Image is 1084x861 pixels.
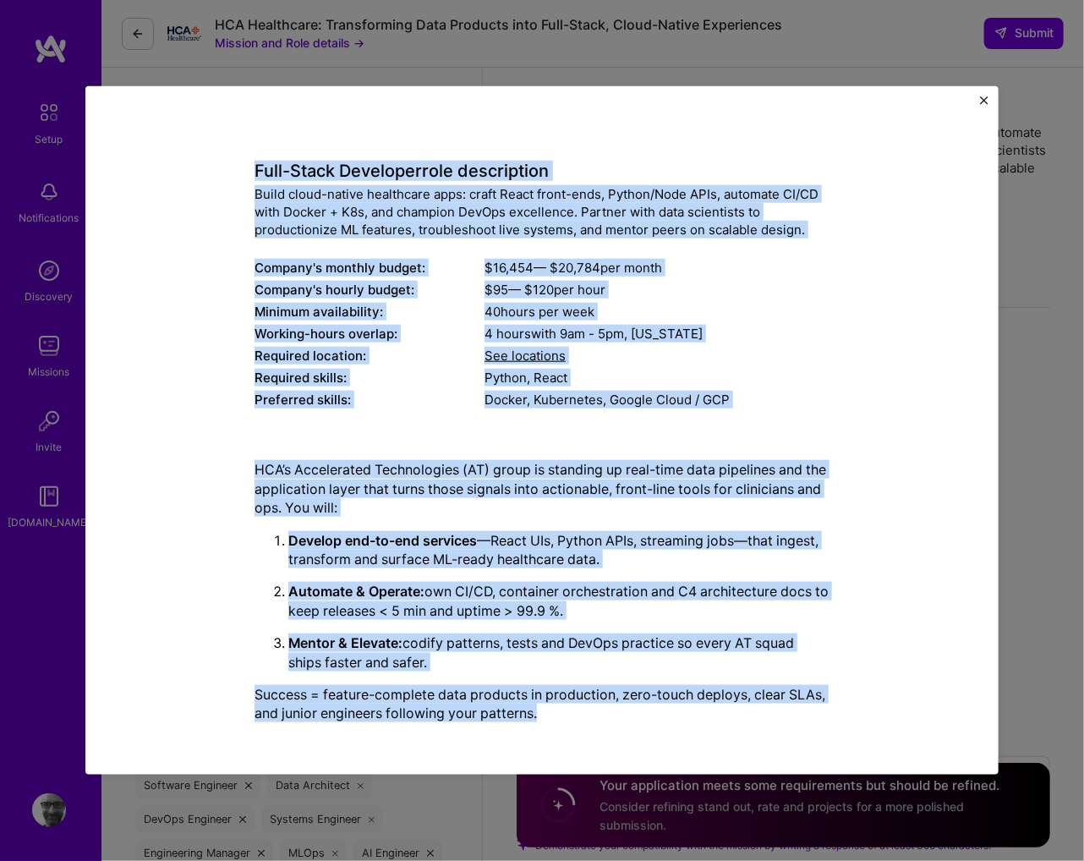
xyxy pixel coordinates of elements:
div: Required location: [255,347,485,365]
div: Preferred skills: [255,391,485,409]
span: 9am - 5pm , [556,326,631,342]
button: Close [980,96,988,114]
div: 40 hours per week [485,303,829,321]
div: $ 95 — $ 120 per hour [485,281,829,299]
p: own CI/CD, container orchestration and C4 architecture docs to keep releases < 5 min and uptime >... [288,582,829,620]
div: Minimum availability: [255,303,485,321]
p: Success = feature-complete data products in production, zero-touch deploys, clear SLAs, and junio... [255,685,829,723]
div: Required skills: [255,369,485,387]
strong: Automate & Operate: [288,583,424,600]
div: Company's monthly budget: [255,259,485,277]
div: Build cloud-native healthcare apps: craft React front-ends, Python/Node APIs, automate CI/CD with... [255,185,829,239]
div: Working-hours overlap: [255,325,485,343]
div: 4 hours with [US_STATE] [485,325,829,343]
div: $ 16,454 — $ 20,784 per month [485,259,829,277]
div: Docker, Kubernetes, Google Cloud / GCP [485,391,829,409]
p: —React UIs, Python APIs, streaming jobs—that ingest, transform and surface ML-ready healthcare data. [288,530,829,568]
div: Python, React [485,369,829,387]
h4: Full-Stack Developer role description [255,161,829,181]
div: Company's hourly budget: [255,281,485,299]
span: See locations [485,348,566,364]
p: codify patterns, tests and DevOps practice so every AT squad ships faster and safer. [288,633,829,672]
p: HCA’s Accelerated Technologies (AT) group is standing up real-time data pipelines and the applica... [255,460,829,517]
strong: Develop end-to-end services [288,531,477,548]
strong: Mentor & Elevate: [288,634,402,651]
